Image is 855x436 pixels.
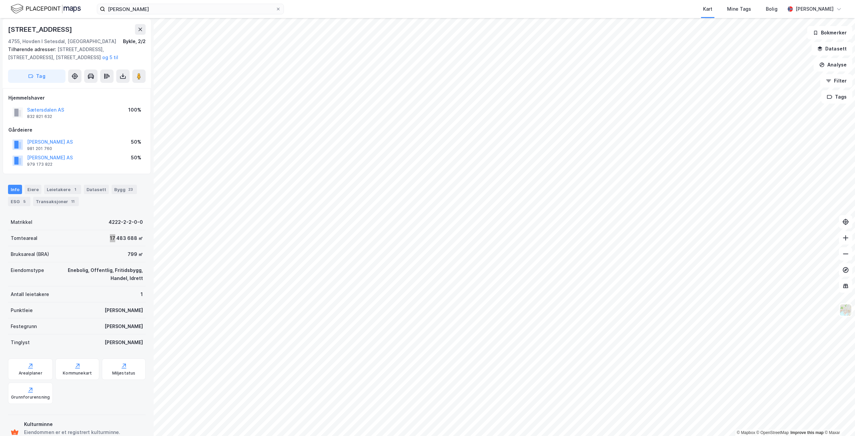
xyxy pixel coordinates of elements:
div: 799 ㎡ [128,250,143,258]
button: Tag [8,69,65,83]
div: Arealplaner [19,371,42,376]
div: Kontrollprogram for chat [822,404,855,436]
div: Datasett [84,185,109,194]
div: 17 483 688 ㎡ [110,234,143,242]
button: Filter [820,74,852,88]
div: Transaksjoner [33,197,79,206]
div: 1 [141,290,143,298]
div: Grunnforurensning [11,395,50,400]
div: Festegrunn [11,322,37,330]
div: Eiere [25,185,41,194]
div: Punktleie [11,306,33,314]
div: [PERSON_NAME] [796,5,834,13]
div: Bykle, 2/2 [123,37,146,45]
iframe: Chat Widget [822,404,855,436]
div: 23 [127,186,134,193]
div: 50% [131,154,141,162]
div: Tinglyst [11,338,30,346]
div: 1 [72,186,78,193]
div: Kulturminne [24,420,143,428]
img: Z [839,304,852,316]
div: 11 [69,198,76,205]
div: Gårdeiere [8,126,145,134]
div: 981 201 760 [27,146,52,151]
div: Miljøstatus [112,371,136,376]
span: Tilhørende adresser: [8,46,57,52]
div: 4755, Hovden I Setesdal, [GEOGRAPHIC_DATA] [8,37,116,45]
button: Tags [821,90,852,104]
div: 50% [131,138,141,146]
div: Tomteareal [11,234,37,242]
div: Hjemmelshaver [8,94,145,102]
div: Mine Tags [727,5,751,13]
button: Datasett [812,42,852,55]
div: [STREET_ADDRESS], [STREET_ADDRESS], [STREET_ADDRESS] [8,45,140,61]
div: [PERSON_NAME] [105,338,143,346]
button: Bokmerker [807,26,852,39]
div: ESG [8,197,30,206]
div: 100% [128,106,141,114]
div: Kart [703,5,712,13]
div: Bygg [112,185,137,194]
div: [STREET_ADDRESS] [8,24,73,35]
div: 832 821 632 [27,114,52,119]
button: Analyse [814,58,852,71]
div: 5 [21,198,28,205]
div: Enebolig, Offentlig, Fritidsbygg, Handel, Idrett [52,266,143,282]
img: logo.f888ab2527a4732fd821a326f86c7f29.svg [11,3,81,15]
div: Leietakere [44,185,81,194]
div: [PERSON_NAME] [105,322,143,330]
input: Søk på adresse, matrikkel, gårdeiere, leietakere eller personer [105,4,276,14]
div: Bruksareal (BRA) [11,250,49,258]
div: Info [8,185,22,194]
div: Antall leietakere [11,290,49,298]
a: Mapbox [737,430,755,435]
a: OpenStreetMap [756,430,789,435]
div: 4222-2-2-0-0 [109,218,143,226]
div: Eiendomstype [11,266,44,274]
div: Matrikkel [11,218,32,226]
div: 979 173 822 [27,162,52,167]
div: Kommunekart [63,371,92,376]
div: Bolig [766,5,778,13]
a: Improve this map [791,430,824,435]
div: [PERSON_NAME] [105,306,143,314]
